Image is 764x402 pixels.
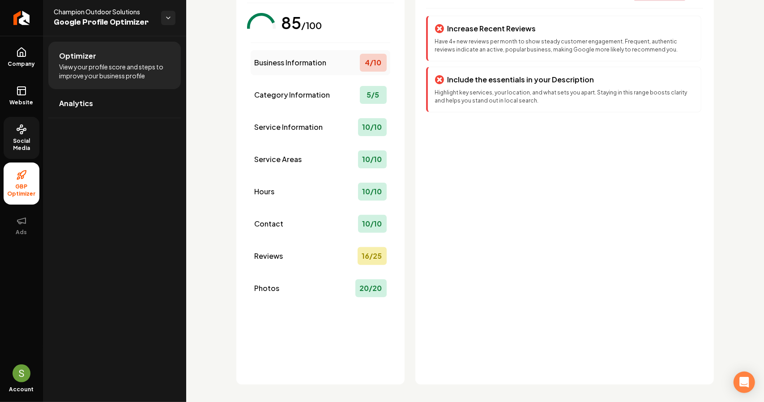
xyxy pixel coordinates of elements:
p: Include the essentials in your Description [448,74,594,85]
img: Sales Champion [13,364,30,382]
a: Social Media [4,117,39,159]
div: 10 / 10 [358,150,387,168]
span: Contact [254,218,283,229]
div: /100 [301,19,322,32]
div: 85 [281,14,301,32]
button: Ads [4,208,39,243]
span: Website [6,99,37,106]
span: View your profile score and steps to improve your business profile [59,62,170,80]
span: Social Media [4,137,39,152]
span: Category Information [254,90,330,100]
span: Service Areas [254,154,302,165]
button: Open user button [13,364,30,382]
p: Highlight key services, your location, and what sets you apart. Staying in this range boosts clar... [435,89,694,105]
span: Google Profile Optimizer [54,16,154,29]
span: Photos [254,283,279,294]
span: Champion Outdoor Solutions [54,7,154,16]
div: 16 / 25 [358,247,387,265]
div: 5 / 5 [360,86,387,104]
div: Open Intercom Messenger [734,372,755,393]
span: Business Information [254,57,326,68]
a: Analytics [48,89,181,118]
div: 10 / 10 [358,183,387,201]
span: Reviews [254,251,283,261]
div: Include the essentials in your DescriptionHighlight key services, your location, and what sets yo... [426,67,701,112]
span: Service Information [254,122,323,133]
img: Rebolt Logo [13,11,30,25]
span: Hours [254,186,274,197]
span: GBP Optimizer [4,183,39,197]
a: Company [4,40,39,75]
div: Increase Recent ReviewsHave 4+ new reviews per month to show steady customer engagement. Frequent... [426,16,701,61]
p: Increase Recent Reviews [448,23,536,34]
span: Ads [13,229,31,236]
div: 10 / 10 [358,215,387,233]
div: 4 / 10 [360,54,387,72]
span: Company [4,60,39,68]
a: Website [4,78,39,113]
span: Account [9,386,34,393]
div: 10 / 10 [358,118,387,136]
span: Optimizer [59,51,96,61]
span: Analytics [59,98,93,109]
div: 20 / 20 [355,279,387,297]
p: Have 4+ new reviews per month to show steady customer engagement. Frequent, authentic reviews ind... [435,38,694,54]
